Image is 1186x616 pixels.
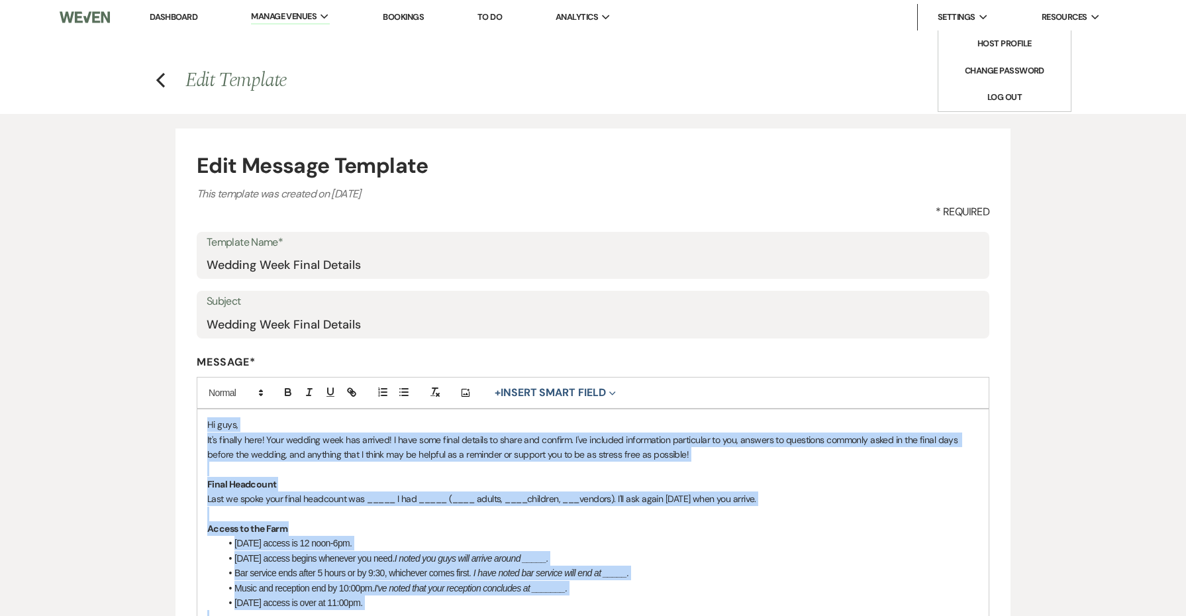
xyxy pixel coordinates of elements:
[234,538,352,548] span: [DATE] access is 12 noon-6pm.
[234,568,469,578] span: Bar service ends after 5 hours or by 9:30, whichever comes first
[197,355,989,369] label: Message*
[938,58,1071,84] a: Change Password
[383,11,424,23] a: Bookings
[395,553,548,564] em: I noted you guys will arrive around _____.
[150,11,197,23] a: Dashboard
[495,387,501,398] span: +
[234,597,362,608] span: [DATE] access is over at 11:00pm.
[185,65,287,95] span: Edit Template
[207,478,277,490] strong: Final Headcount
[490,385,620,401] button: Insert Smart Field
[938,84,1071,111] a: Log Out
[207,233,979,252] label: Template Name*
[936,204,989,220] span: * Required
[1042,11,1087,24] span: Resources
[938,30,1071,57] a: Host Profile
[197,185,989,203] p: This template was created on [DATE]
[945,37,1064,50] li: Host Profile
[374,583,568,593] em: I've noted that your reception concludes at _______.
[251,10,317,23] span: Manage Venues
[207,433,979,462] p: It's finally here! Your wedding week has arrived! I have some final details to share and confirm....
[60,3,110,31] img: Weven Logo
[197,150,989,181] h4: Edit Message Template
[207,292,979,311] label: Subject
[234,553,395,564] span: [DATE] access begins whenever you need.
[945,64,1064,77] li: Change Password
[207,417,979,432] p: Hi guys,
[938,11,975,24] span: Settings
[469,568,628,578] em: . I have noted bar service will end at _____.
[477,11,502,23] a: To Do
[207,523,287,535] strong: Access to the Farm
[556,11,598,24] span: Analytics
[234,583,374,593] span: Music and reception end by 10:00pm.
[207,491,979,506] p: Last we spoke your final headcount was _____ I had _____ (____ adults, ____children, ___vendors)....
